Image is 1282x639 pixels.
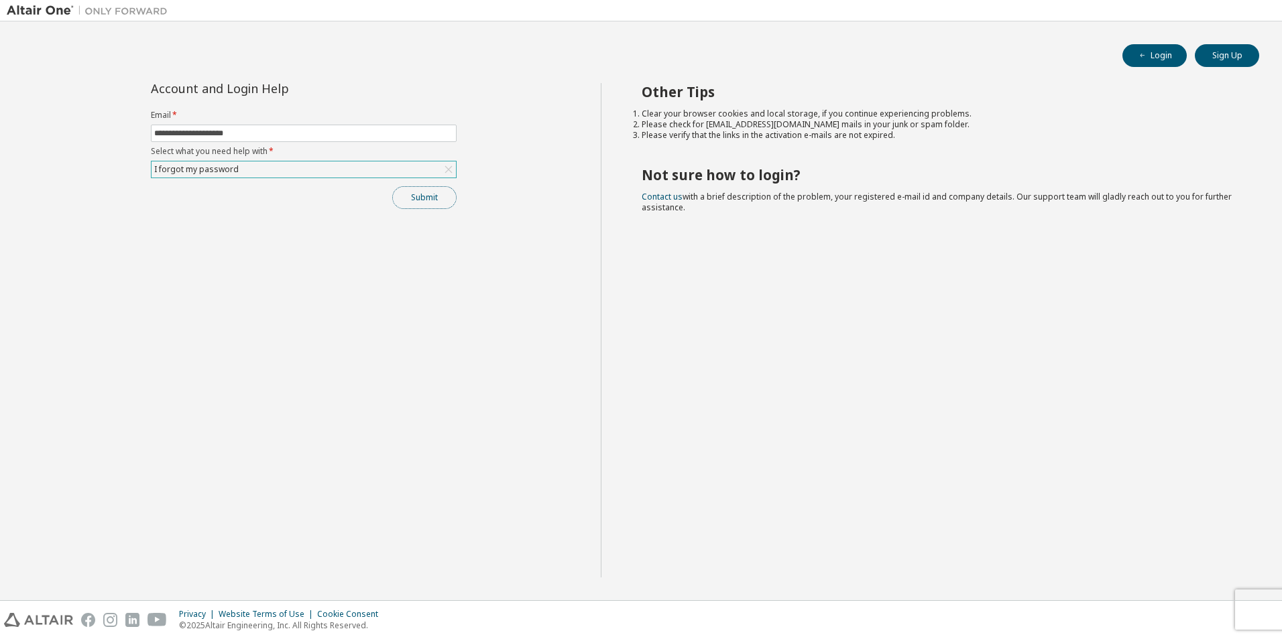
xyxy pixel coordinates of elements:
div: Privacy [179,609,219,620]
li: Clear your browser cookies and local storage, if you continue experiencing problems. [642,109,1236,119]
div: I forgot my password [152,162,241,177]
div: Account and Login Help [151,83,396,94]
label: Email [151,110,457,121]
img: linkedin.svg [125,613,139,627]
h2: Other Tips [642,83,1236,100]
img: youtube.svg [148,613,167,627]
h2: Not sure how to login? [642,166,1236,184]
li: Please check for [EMAIL_ADDRESS][DOMAIN_NAME] mails in your junk or spam folder. [642,119,1236,130]
div: Cookie Consent [317,609,386,620]
img: facebook.svg [81,613,95,627]
div: I forgot my password [152,161,456,177]
img: instagram.svg [103,613,117,627]
button: Login [1122,44,1187,67]
button: Sign Up [1195,44,1259,67]
p: © 2025 Altair Engineering, Inc. All Rights Reserved. [179,620,386,631]
div: Website Terms of Use [219,609,317,620]
span: with a brief description of the problem, your registered e-mail id and company details. Our suppo... [642,191,1232,213]
button: Submit [392,186,457,209]
li: Please verify that the links in the activation e-mails are not expired. [642,130,1236,141]
img: Altair One [7,4,174,17]
label: Select what you need help with [151,146,457,157]
img: altair_logo.svg [4,613,73,627]
a: Contact us [642,191,683,202]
